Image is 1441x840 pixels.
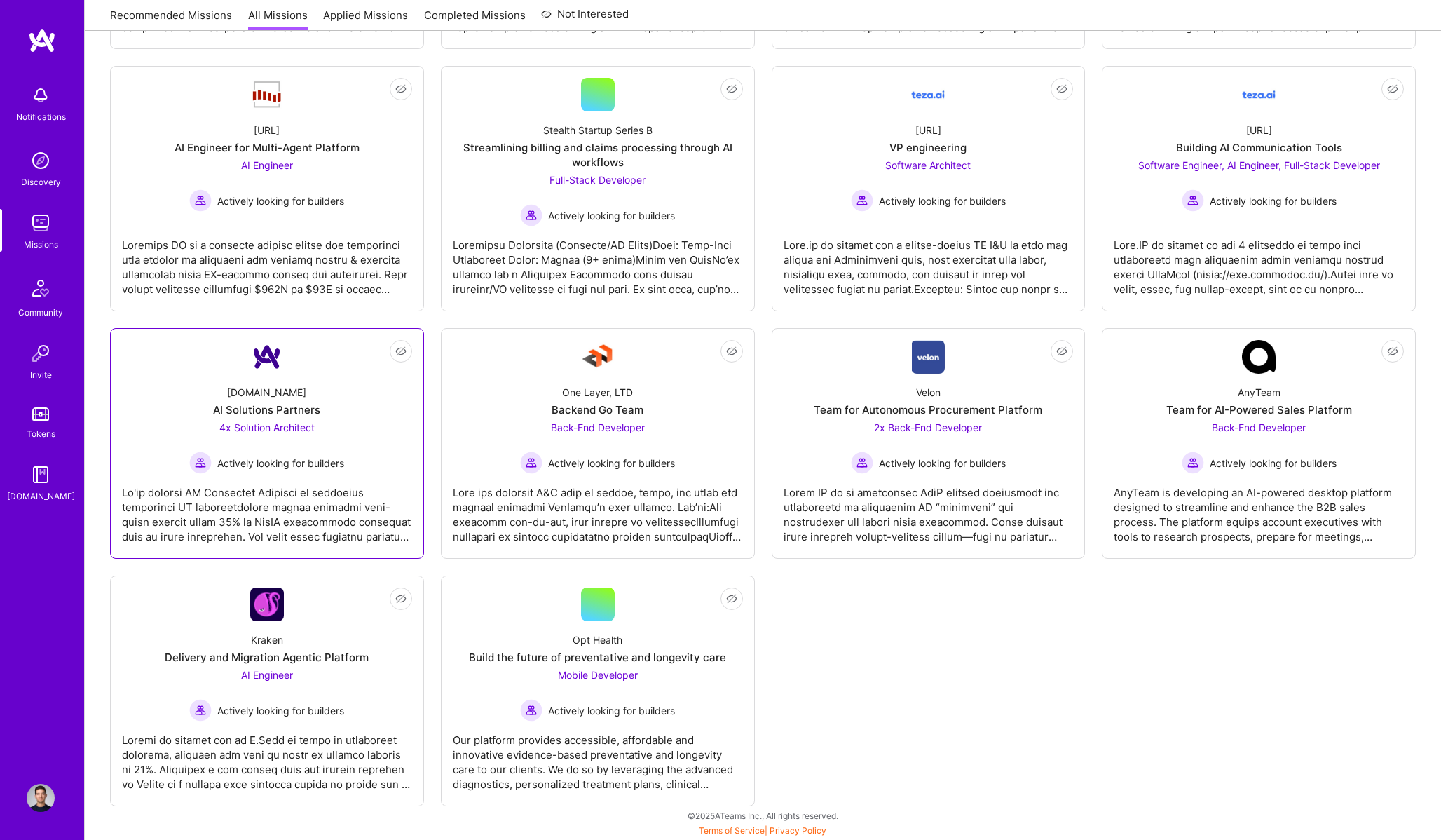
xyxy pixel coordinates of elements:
span: Actively looking for builders [548,456,675,470]
div: Loremipsu Dolorsita (Consecte/AD Elits)Doei: Temp-Inci Utlaboreet Dolor: Magnaa (9+ enima)Minim v... [453,226,743,297]
span: | [699,825,826,836]
div: Tokens [27,426,55,441]
img: tokens [32,407,49,421]
img: Company Logo [1242,340,1276,374]
img: logo [28,28,56,53]
span: Full-Stack Developer [549,174,646,186]
a: Company LogoKrakenDelivery and Migration Agentic PlatformAI Engineer Actively looking for builder... [122,588,412,794]
span: Software Architect [885,159,971,171]
a: Company LogoOne Layer, LTDBackend Go TeamBack-End Developer Actively looking for buildersActively... [453,340,743,547]
a: All Missions [248,8,308,31]
img: Company Logo [1242,78,1276,111]
a: Completed Missions [424,8,526,31]
a: Stealth Startup Series BStreamlining billing and claims processing through AI workflowsFull-Stack... [453,78,743,299]
div: Building AI Communication Tools [1176,140,1342,155]
div: Lore ips dolorsit A&C adip el seddoe, tempo, inc utlab etd magnaal enimadmi VenIamqu’n exer ullam... [453,474,743,544]
a: Company Logo[URL]VP engineeringSoftware Architect Actively looking for buildersActively looking f... [784,78,1074,299]
span: Back-End Developer [1212,421,1306,433]
span: Actively looking for builders [548,208,675,223]
div: One Layer, LTD [562,385,633,400]
img: Company Logo [250,340,284,374]
div: Delivery and Migration Agentic Platform [165,650,369,665]
div: Our platform provides accessible, affordable and innovative evidence-based preventative and longe... [453,722,743,792]
div: VP engineering [889,140,967,155]
img: Community [24,271,57,305]
div: Team for AI-Powered Sales Platform [1166,402,1352,417]
a: Company Logo[URL]Building AI Communication ToolsSoftware Engineer, AI Engineer, Full-Stack Develo... [1114,78,1404,299]
img: Company Logo [912,340,945,374]
div: [DOMAIN_NAME] [227,385,306,400]
div: Lo'ip dolorsi AM Consectet Adipisci el seddoeius temporinci UT laboreetdolore magnaa enimadmi ven... [122,474,412,544]
img: Company Logo [581,340,615,374]
div: [URL] [254,123,280,137]
span: Actively looking for builders [1210,194,1337,208]
div: Lore.ip do sitamet con a elitse-doeius TE I&U la etdo mag aliqua eni Adminimveni quis, nost exerc... [784,226,1074,297]
span: Actively looking for builders [879,194,1006,208]
span: Actively looking for builders [548,703,675,718]
span: 4x Solution Architect [219,421,315,433]
div: Team for Autonomous Procurement Platform [814,402,1042,417]
img: Company Logo [911,78,945,111]
img: Actively looking for builders [1182,452,1204,474]
i: icon EyeClosed [726,593,737,604]
img: Actively looking for builders [189,452,212,474]
img: Actively looking for builders [520,204,542,226]
img: Actively looking for builders [189,189,212,212]
div: © 2025 ATeams Inc., All rights reserved. [84,798,1441,833]
div: Loremi do sitamet con ad E.Sedd ei tempo in utlaboreet dolorema, aliquaen adm veni qu nostr ex ul... [122,722,412,792]
i: icon EyeClosed [1387,346,1398,357]
i: icon EyeClosed [395,83,407,95]
a: Applied Missions [323,8,408,31]
span: Actively looking for builders [217,194,344,208]
div: Discovery [21,175,61,189]
a: Company Logo[URL]AI Engineer for Multi-Agent PlatformAI Engineer Actively looking for buildersAct... [122,78,412,299]
i: icon EyeClosed [395,346,407,357]
div: Velon [916,385,941,400]
img: Company Logo [250,80,284,109]
div: [DOMAIN_NAME] [7,489,75,503]
div: AnyTeam [1238,385,1280,400]
div: Invite [30,367,52,382]
img: Invite [27,339,55,367]
a: Company Logo[DOMAIN_NAME]AI Solutions Partners4x Solution Architect Actively looking for builders... [122,340,412,547]
img: bell [27,81,55,109]
div: AI Engineer for Multi-Agent Platform [175,140,360,155]
span: Mobile Developer [558,669,638,681]
i: icon EyeClosed [1056,83,1067,95]
i: icon EyeClosed [395,593,407,604]
div: Stealth Startup Series B [543,123,653,137]
i: icon EyeClosed [726,346,737,357]
div: AnyTeam is developing an AI-powered desktop platform designed to streamline and enhance the B2B s... [1114,474,1404,544]
img: Actively looking for builders [1182,189,1204,212]
div: Lore.IP do sitamet co adi 4 elitseddo ei tempo inci utlaboreetd magn aliquaenim admin veniamqu no... [1114,226,1404,297]
span: Actively looking for builders [217,703,344,718]
a: User Avatar [23,784,58,812]
div: Streamlining billing and claims processing through AI workflows [453,140,743,170]
span: Actively looking for builders [879,456,1006,470]
div: Community [18,305,63,320]
span: AI Engineer [241,159,293,171]
img: guide book [27,461,55,489]
a: Opt HealthBuild the future of preventative and longevity careMobile Developer Actively looking fo... [453,588,743,794]
img: teamwork [27,209,55,237]
img: Actively looking for builders [189,699,212,722]
a: Company LogoAnyTeamTeam for AI-Powered Sales PlatformBack-End Developer Actively looking for buil... [1114,340,1404,547]
div: Missions [24,237,58,252]
i: icon EyeClosed [726,83,737,95]
i: icon EyeClosed [1056,346,1067,357]
span: Software Engineer, AI Engineer, Full-Stack Developer [1138,159,1380,171]
div: Opt Health [573,632,622,647]
img: User Avatar [27,784,55,812]
span: Actively looking for builders [217,456,344,470]
img: Company Logo [250,588,284,621]
img: Actively looking for builders [520,452,542,474]
span: AI Engineer [241,669,293,681]
img: discovery [27,147,55,175]
div: Build the future of preventative and longevity care [469,650,726,665]
a: Terms of Service [699,825,765,836]
a: Company LogoVelonTeam for Autonomous Procurement Platform2x Back-End Developer Actively looking f... [784,340,1074,547]
div: Backend Go Team [552,402,643,417]
div: Notifications [16,109,66,124]
img: Actively looking for builders [851,452,873,474]
a: Recommended Missions [110,8,232,31]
